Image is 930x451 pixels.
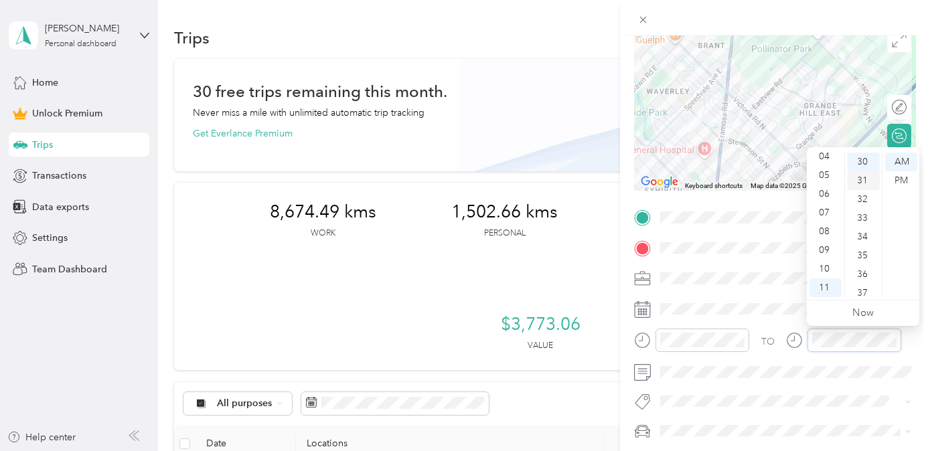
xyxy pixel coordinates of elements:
div: 34 [848,228,880,246]
div: 08 [809,222,842,241]
div: 35 [848,246,880,265]
div: 37 [848,284,880,302]
div: 32 [848,190,880,209]
div: 11 [809,278,842,297]
div: AM [885,153,917,171]
a: Open this area in Google Maps (opens a new window) [637,173,682,191]
button: Keyboard shortcuts [685,181,743,191]
div: 31 [848,171,880,190]
div: 04 [809,147,842,166]
div: 07 [809,203,842,222]
div: PM [885,171,917,190]
div: 06 [809,185,842,203]
div: 33 [848,209,880,228]
a: Now [852,306,874,319]
div: 10 [809,260,842,278]
div: 05 [809,166,842,185]
span: Map data ©2025 Google [751,182,824,189]
div: TO [761,335,775,349]
img: Google [637,173,682,191]
iframe: Everlance-gr Chat Button Frame [855,376,930,451]
div: 30 [848,153,880,171]
div: 09 [809,241,842,260]
div: 36 [848,265,880,284]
